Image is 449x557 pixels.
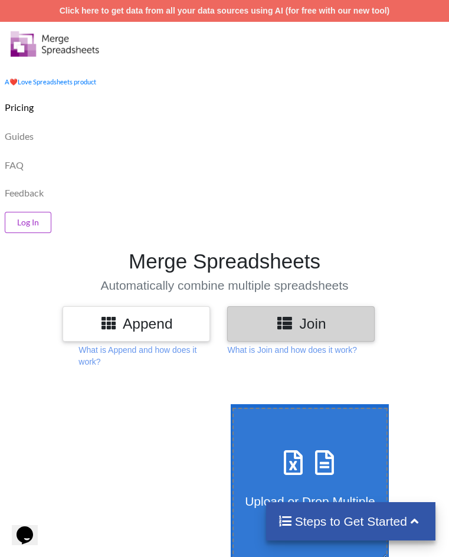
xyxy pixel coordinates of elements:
[236,315,366,332] h3: Join
[278,514,424,529] h4: Steps to Get Started
[78,344,210,368] p: What is Append and how does it work?
[11,31,99,57] img: Logo.png
[5,188,44,198] span: Feedback
[5,78,96,86] a: AheartLove Spreadsheets product
[5,101,34,114] p: Pricing
[60,6,390,15] a: Click here to get data from all your data sources using AI (for free with our new tool)
[245,494,375,523] span: Upload or Drop Multiple Files to Join
[9,78,18,86] span: heart
[5,159,24,172] p: FAQ
[5,130,34,143] p: Guides
[227,344,356,356] p: What is Join and how does it work?
[71,315,201,332] h3: Append
[12,510,50,545] iframe: chat widget
[5,212,51,233] button: Log In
